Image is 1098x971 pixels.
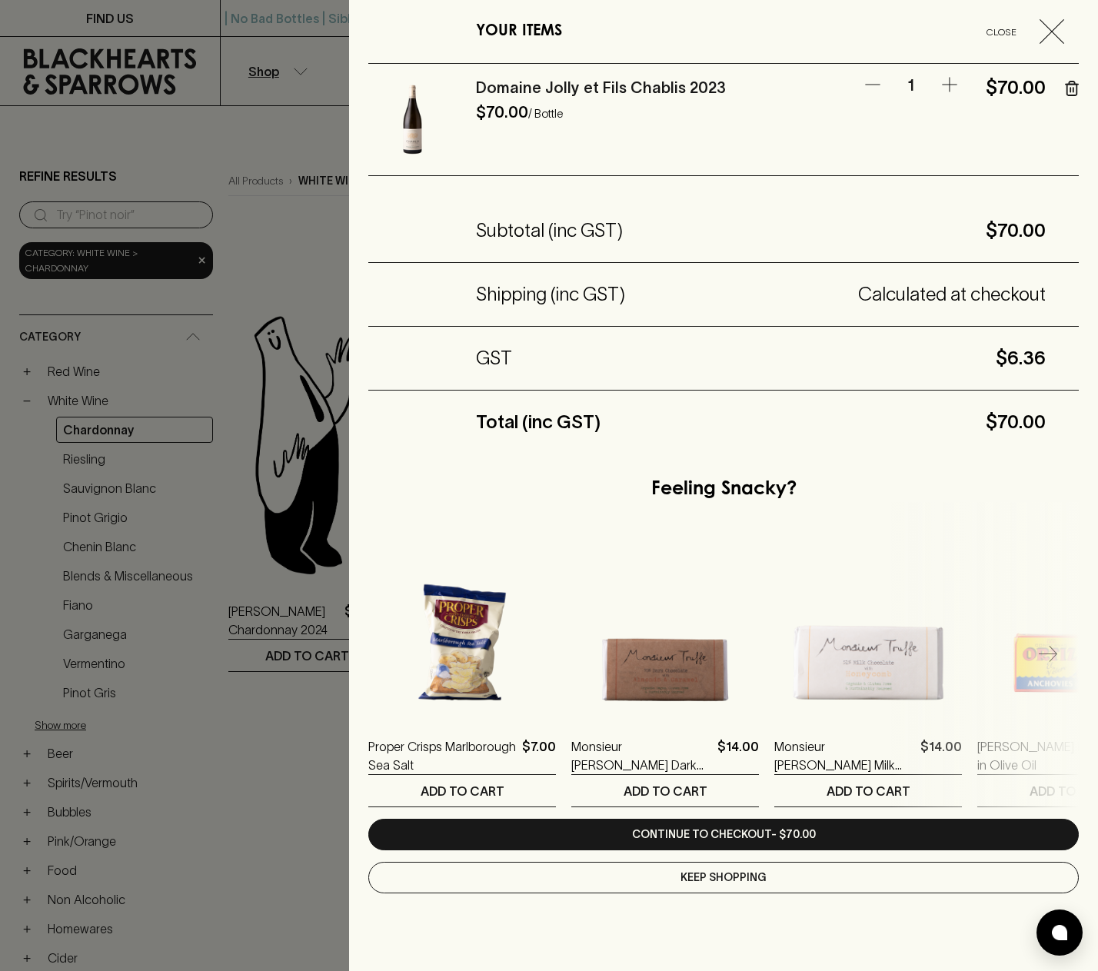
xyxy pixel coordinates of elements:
img: Monsieur Truffe Dark Chocolate with Almonds & Caramel [571,535,759,723]
a: Monsieur [PERSON_NAME] Milk Chocolate With Honeycomb Bar [774,737,914,774]
a: Monsieur [PERSON_NAME] Dark Chocolate with Almonds & Caramel [571,737,711,774]
p: $14.00 [717,737,759,774]
h5: $6.36 [512,346,1046,371]
button: Close [970,19,1076,44]
h5: GST [476,346,512,371]
p: ADD TO CART [827,782,910,800]
button: ADD TO CART [368,775,556,806]
h5: $70.00 [623,218,1046,243]
button: ADD TO CART [571,775,759,806]
p: ADD TO CART [421,782,504,800]
img: bubble-icon [1052,925,1067,940]
button: ADD TO CART [774,775,962,806]
h5: Subtotal (inc GST) [476,218,623,243]
a: Continue to checkout- $70.00 [368,819,1079,850]
h5: Total (inc GST) [476,410,601,434]
h5: Calculated at checkout [625,282,1046,307]
span: Close [970,24,1033,40]
h5: $70.00 [601,410,1046,434]
h5: Shipping (inc GST) [476,282,625,307]
h5: Feeling Snacky? [651,477,797,502]
img: Domaine Jolly et Fils Chablis 2023 [368,75,457,164]
button: Keep Shopping [368,862,1079,893]
h5: $70.00 [984,75,1046,100]
p: / Bottle [528,107,563,120]
p: $7.00 [522,737,556,774]
p: 1 [888,75,934,96]
p: $14.00 [920,737,962,774]
img: Proper Crisps Marlborough Sea Salt [368,535,556,723]
a: Domaine Jolly et Fils Chablis 2023 [476,79,726,96]
h6: $70.00 [476,104,528,121]
a: Proper Crisps Marlborough Sea Salt [368,737,516,774]
p: ADD TO CART [624,782,707,800]
h6: YOUR ITEMS [476,19,562,44]
img: Monsieur Truffe Milk Chocolate With Honeycomb Bar [774,535,962,723]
